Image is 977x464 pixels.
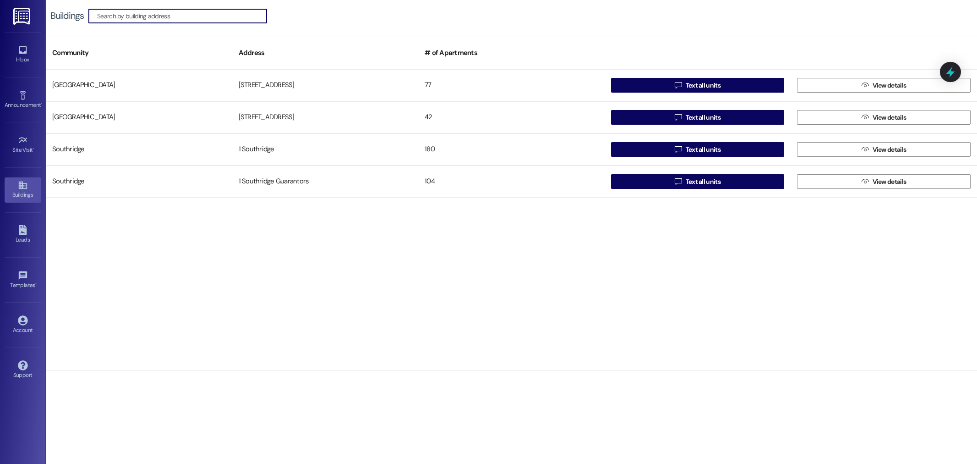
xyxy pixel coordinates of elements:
[232,108,419,127] div: [STREET_ADDRESS]
[611,142,785,157] button: Text all units
[675,178,682,185] i: 
[97,10,267,22] input: Search by building address
[418,140,605,159] div: 180
[686,145,720,155] span: Text all units
[5,133,41,157] a: Site Visit •
[873,177,906,187] span: View details
[46,42,232,64] div: Community
[232,42,419,64] div: Address
[5,268,41,293] a: Templates •
[418,172,605,191] div: 104
[611,78,785,93] button: Text all units
[5,177,41,202] a: Buildings
[418,42,605,64] div: # of Apartments
[675,146,682,153] i: 
[46,140,232,159] div: Southridge
[46,76,232,94] div: [GEOGRAPHIC_DATA]
[35,281,37,287] span: •
[797,78,971,93] button: View details
[797,110,971,125] button: View details
[686,113,720,122] span: Text all units
[418,76,605,94] div: 77
[873,145,906,155] span: View details
[675,114,682,121] i: 
[686,177,720,187] span: Text all units
[862,178,868,185] i: 
[5,222,41,247] a: Leads
[862,146,868,153] i: 
[5,313,41,337] a: Account
[611,174,785,189] button: Text all units
[611,110,785,125] button: Text all units
[873,81,906,90] span: View details
[862,114,868,121] i: 
[675,82,682,89] i: 
[41,100,42,107] span: •
[13,8,32,25] img: ResiDesk Logo
[862,82,868,89] i: 
[232,172,419,191] div: 1 Southridge Guarantors
[797,174,971,189] button: View details
[33,145,34,152] span: •
[50,11,84,21] div: Buildings
[797,142,971,157] button: View details
[5,42,41,67] a: Inbox
[46,108,232,127] div: [GEOGRAPHIC_DATA]
[418,108,605,127] div: 42
[686,81,720,90] span: Text all units
[46,172,232,191] div: Southridge
[232,140,419,159] div: 1 Southridge
[232,76,419,94] div: [STREET_ADDRESS]
[873,113,906,122] span: View details
[5,358,41,382] a: Support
